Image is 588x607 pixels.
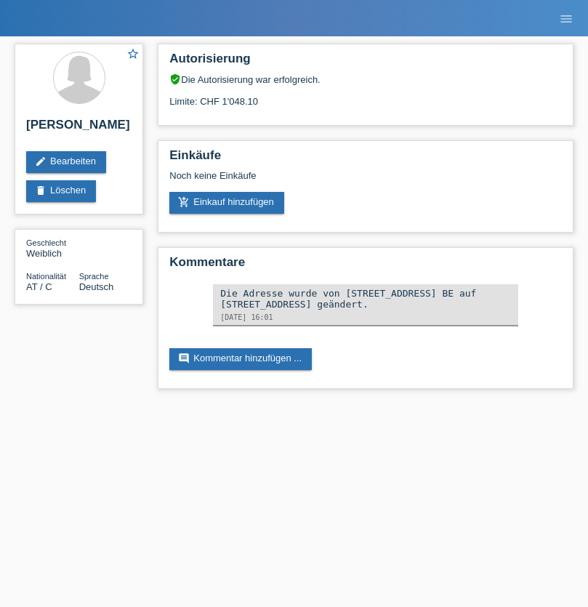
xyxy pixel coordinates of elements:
[35,185,47,196] i: delete
[169,52,562,73] h2: Autorisierung
[126,47,140,60] i: star_border
[26,151,106,173] a: editBearbeiten
[169,73,562,85] div: Die Autorisierung war erfolgreich.
[559,12,573,26] i: menu
[220,288,511,310] div: Die Adresse wurde von [STREET_ADDRESS] BE auf [STREET_ADDRESS] geändert.
[169,170,562,192] div: Noch keine Einkäufe
[169,85,562,107] div: Limite: CHF 1'048.10
[169,192,284,214] a: add_shopping_cartEinkauf hinzufügen
[26,238,66,247] span: Geschlecht
[79,281,114,292] span: Deutsch
[552,14,581,23] a: menu
[35,156,47,167] i: edit
[169,348,312,370] a: commentKommentar hinzufügen ...
[79,272,109,281] span: Sprache
[26,237,79,259] div: Weiblich
[169,148,562,170] h2: Einkäufe
[220,313,511,321] div: [DATE] 16:01
[178,196,190,208] i: add_shopping_cart
[26,180,96,202] a: deleteLöschen
[178,353,190,364] i: comment
[169,73,181,85] i: verified_user
[26,281,52,292] span: Österreich / C / 01.08.2013
[26,118,132,140] h2: [PERSON_NAME]
[169,255,562,277] h2: Kommentare
[126,47,140,63] a: star_border
[26,272,66,281] span: Nationalität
